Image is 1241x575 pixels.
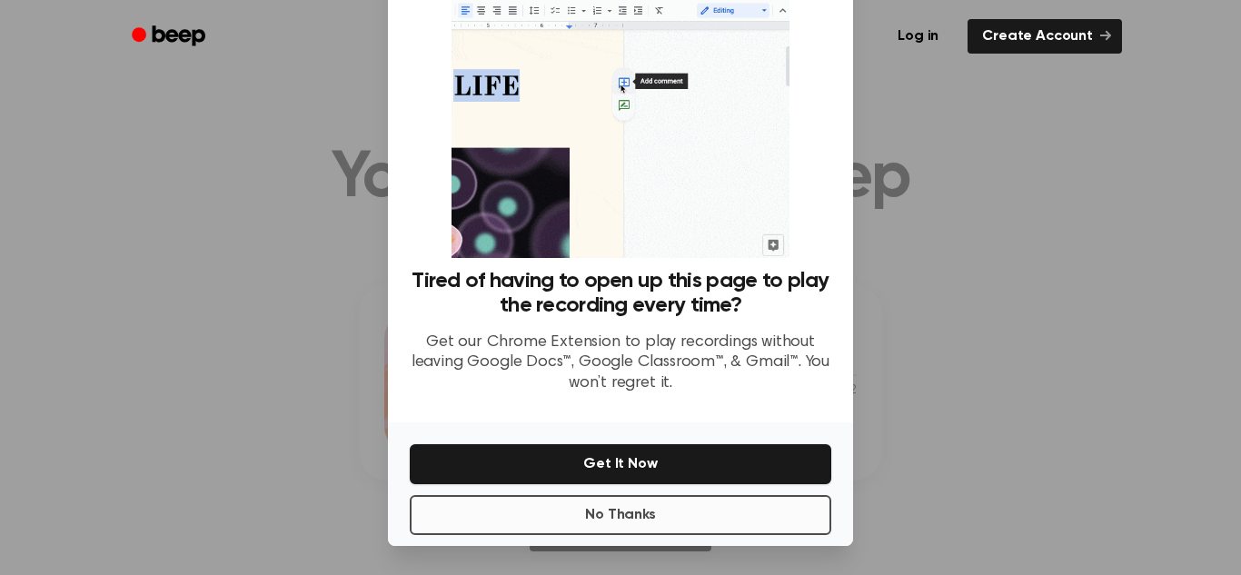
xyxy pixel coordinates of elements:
a: Create Account [968,19,1122,54]
a: Beep [119,19,222,55]
button: No Thanks [410,495,831,535]
h3: Tired of having to open up this page to play the recording every time? [410,269,831,318]
p: Get our Chrome Extension to play recordings without leaving Google Docs™, Google Classroom™, & Gm... [410,332,831,394]
a: Log in [879,15,957,57]
button: Get It Now [410,444,831,484]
